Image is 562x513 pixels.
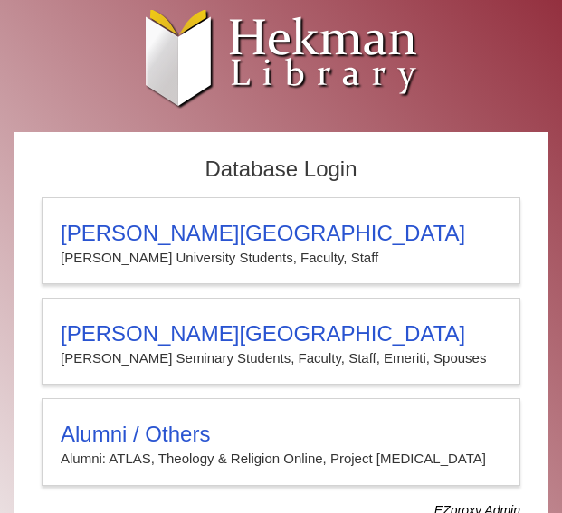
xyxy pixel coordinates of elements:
[61,347,501,370] p: [PERSON_NAME] Seminary Students, Faculty, Staff, Emeriti, Spouses
[42,298,520,385] a: [PERSON_NAME][GEOGRAPHIC_DATA][PERSON_NAME] Seminary Students, Faculty, Staff, Emeriti, Spouses
[61,422,501,447] h3: Alumni / Others
[61,246,501,270] p: [PERSON_NAME] University Students, Faculty, Staff
[61,447,501,470] p: Alumni: ATLAS, Theology & Religion Online, Project [MEDICAL_DATA]
[42,197,520,284] a: [PERSON_NAME][GEOGRAPHIC_DATA][PERSON_NAME] University Students, Faculty, Staff
[61,221,501,246] h3: [PERSON_NAME][GEOGRAPHIC_DATA]
[61,321,501,347] h3: [PERSON_NAME][GEOGRAPHIC_DATA]
[33,151,529,188] h2: Database Login
[61,422,501,470] summary: Alumni / OthersAlumni: ATLAS, Theology & Religion Online, Project [MEDICAL_DATA]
